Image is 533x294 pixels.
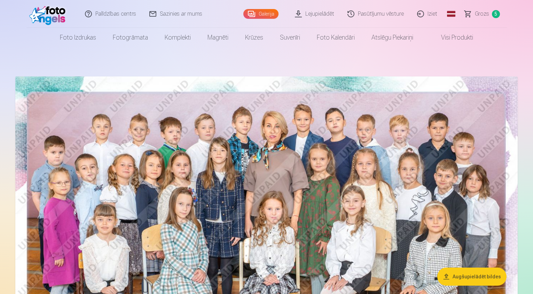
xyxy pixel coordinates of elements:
a: Visi produkti [422,28,481,47]
a: Krūzes [237,28,272,47]
a: Galerija [243,9,279,19]
span: Grozs [475,10,489,18]
a: Foto kalendāri [308,28,363,47]
button: Augšupielādēt bildes [437,268,507,286]
a: Atslēgu piekariņi [363,28,422,47]
img: /fa1 [29,3,69,25]
a: Suvenīri [272,28,308,47]
a: Fotogrāmata [104,28,156,47]
a: Magnēti [199,28,237,47]
a: Komplekti [156,28,199,47]
a: Foto izdrukas [52,28,104,47]
span: 5 [492,10,500,18]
